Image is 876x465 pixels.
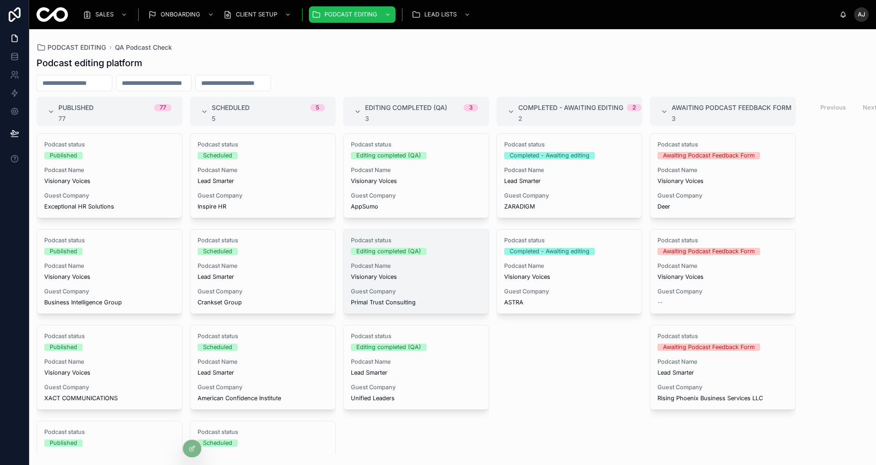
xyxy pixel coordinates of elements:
a: Podcast statusEditing completed (QA)Podcast NameVisionary VoicesGuest CompanyAppSumo [343,133,489,218]
div: 2 [632,104,636,111]
span: Podcast status [351,237,481,244]
a: PODCAST EDITING [36,43,106,52]
div: Editing completed (QA) [356,344,421,351]
span: Podcast status [504,237,635,244]
span: Podcast status [504,141,635,148]
span: Primal Trust Consulting [351,299,481,306]
a: SALES [80,6,132,23]
a: Podcast statusEditing completed (QA)Podcast NameLead SmarterGuest CompanyUnified Leaders [343,325,489,410]
div: Editing completed (QA) [356,152,421,159]
span: AppSumo [351,203,481,210]
span: AJ [858,11,865,18]
span: Podcast Name [198,167,328,174]
span: Guest Company [351,384,481,391]
div: Published [50,248,77,255]
span: Lead Smarter [504,178,635,185]
span: Visionary Voices [504,273,635,281]
span: Podcast status [198,333,328,340]
span: Awaiting Podcast Feedback Form [672,103,792,112]
div: Scheduled [203,344,232,351]
span: Podcast Name [504,262,635,270]
span: Visionary Voices [351,273,481,281]
span: Business Intelligence Group [44,299,175,306]
span: Guest Company [198,384,328,391]
div: Published [50,344,77,351]
span: PODCAST EDITING [47,43,106,52]
span: Guest Company [44,288,175,295]
span: Guest Company [351,192,481,199]
span: Guest Company [44,192,175,199]
span: Podcast Name [198,262,328,270]
span: Guest Company [504,192,635,199]
span: PODCAST EDITING [324,11,377,18]
div: 3 [672,115,796,122]
span: Podcast status [351,141,481,148]
div: Scheduled [203,152,232,159]
span: Podcast status [44,333,175,340]
a: Podcast statusCompleted - Awaiting editingPodcast NameLead SmarterGuest CompanyZARADIGM [496,133,642,218]
span: Guest Company [198,288,328,295]
span: Podcast Name [657,262,788,270]
div: 2 [518,115,641,122]
span: Podcast Name [351,358,481,366]
img: App logo [36,7,68,22]
div: Scheduled [203,439,232,447]
span: Podcast Name [351,167,481,174]
a: Podcast statusAwaiting Podcast Feedback FormPodcast NameLead SmarterGuest CompanyRising Phoenix B... [650,325,796,410]
span: -- [657,299,663,306]
span: Podcast status [198,141,328,148]
div: 5 [212,115,325,122]
div: Completed - Awaiting editing [510,248,589,255]
span: XACT COMMUNICATIONS [44,395,175,402]
a: Podcast statusAwaiting Podcast Feedback FormPodcast NameVisionary VoicesGuest CompanyDeer [650,133,796,218]
span: Podcast status [44,141,175,148]
span: Guest Company [657,192,788,199]
span: Lead Smarter [351,369,481,376]
a: ONBOARDING [145,6,219,23]
div: Published [50,152,77,159]
span: Podcast Name [44,167,175,174]
span: Rising Phoenix Business Services LLC [657,395,788,402]
div: 77 [58,115,172,122]
span: Podcast Name [44,262,175,270]
div: 77 [160,104,166,111]
span: Podcast status [657,141,788,148]
span: Podcast Name [44,358,175,366]
span: Podcast status [44,237,175,244]
span: Guest Company [657,288,788,295]
span: Guest Company [198,192,328,199]
div: Scheduled [203,248,232,255]
a: Podcast statusEditing completed (QA)Podcast NameVisionary VoicesGuest CompanyPrimal Trust Consulting [343,229,489,314]
div: scrollable content [75,5,839,25]
span: Podcast status [198,237,328,244]
a: Podcast statusPublishedPodcast NameVisionary VoicesGuest CompanyExceptional HR Solutions [36,133,182,218]
span: Lead Smarter [198,178,328,185]
span: Visionary Voices [44,178,175,185]
div: Published [50,439,77,447]
span: Lead Smarter [657,369,788,376]
div: Awaiting Podcast Feedback Form [663,152,755,159]
span: SALES [95,11,114,18]
span: Visionary Voices [657,273,788,281]
span: Guest Company [657,384,788,391]
span: Podcast status [351,333,481,340]
span: Visionary Voices [44,273,175,281]
span: Podcast Name [351,262,481,270]
span: Podcast status [198,428,328,436]
span: Podcast Name [504,167,635,174]
span: Guest Company [351,288,481,295]
a: Podcast statusAwaiting Podcast Feedback FormPodcast NameVisionary VoicesGuest Company-- [650,229,796,314]
div: Editing completed (QA) [356,248,421,255]
span: Lead Smarter [198,369,328,376]
span: Lead Smarter [198,273,328,281]
span: Podcast status [44,428,175,436]
a: Podcast statusScheduledPodcast NameLead SmarterGuest CompanyInspire HR [190,133,336,218]
div: 3 [365,115,478,122]
span: ZARADIGM [504,203,635,210]
span: LEAD LISTS [424,11,457,18]
a: LEAD LISTS [409,6,475,23]
div: Awaiting Podcast Feedback Form [663,248,755,255]
span: Published [58,103,94,112]
span: Podcast Name [198,358,328,366]
span: Guest Company [44,384,175,391]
